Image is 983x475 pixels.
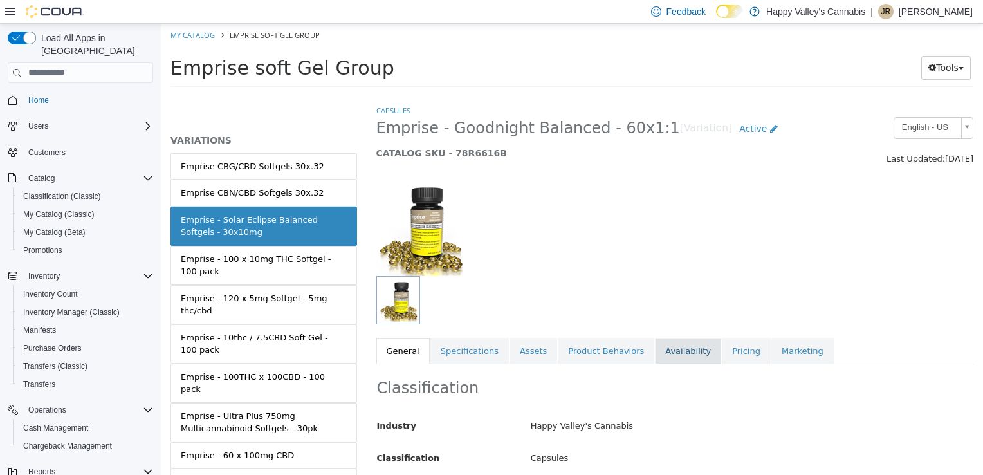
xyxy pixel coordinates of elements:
[10,111,196,122] h5: VARIATIONS
[18,207,100,222] a: My Catalog (Classic)
[23,171,60,186] button: Catalog
[13,303,158,321] button: Inventory Manager (Classic)
[216,156,302,252] img: 150
[13,339,158,357] button: Purchase Orders
[216,429,279,439] span: Classification
[10,6,54,16] a: My Catalog
[23,118,153,134] span: Users
[18,243,153,258] span: Promotions
[28,95,49,106] span: Home
[216,124,659,135] h5: CATALOG SKU - 78R6616B
[23,144,153,160] span: Customers
[716,18,717,19] span: Dark Mode
[13,285,158,303] button: Inventory Count
[23,268,65,284] button: Inventory
[13,437,158,455] button: Chargeback Management
[28,121,48,131] span: Users
[3,91,158,109] button: Home
[18,286,153,302] span: Inventory Count
[23,245,62,256] span: Promotions
[784,130,813,140] span: [DATE]
[23,423,88,433] span: Cash Management
[28,271,60,281] span: Inventory
[3,143,158,162] button: Customers
[270,314,348,341] a: Specifications
[349,314,396,341] a: Assets
[23,361,87,371] span: Transfers (Classic)
[3,401,158,419] button: Operations
[360,424,822,446] div: Capsules
[13,321,158,339] button: Manifests
[20,386,186,411] div: Emprise - Ultra Plus 750mg Multicannabinoid Softgels - 30pk
[23,93,54,108] a: Home
[494,314,560,341] a: Availability
[3,267,158,285] button: Inventory
[28,173,55,183] span: Catalog
[881,4,891,19] span: JR
[20,229,186,254] div: Emprise - 100 x 10mg THC Softgel - 100 pack
[18,359,153,374] span: Transfers (Classic)
[23,325,56,335] span: Manifests
[18,225,91,240] a: My Catalog (Beta)
[20,136,163,149] div: Emprise CBG/CBD Softgels 30x.32
[23,268,153,284] span: Inventory
[578,100,606,110] span: Active
[10,33,234,55] span: Emprise soft Gel Group
[18,322,153,338] span: Manifests
[23,209,95,219] span: My Catalog (Classic)
[23,307,120,317] span: Inventory Manager (Classic)
[13,419,158,437] button: Cash Management
[23,92,153,108] span: Home
[18,420,93,436] a: Cash Management
[13,357,158,375] button: Transfers (Classic)
[20,268,186,293] div: Emprise - 120 x 5mg Softgel - 5mg thc/cbd
[13,375,158,393] button: Transfers
[23,402,71,418] button: Operations
[13,205,158,223] button: My Catalog (Classic)
[13,241,158,259] button: Promotions
[766,4,865,19] p: Happy Valley's Cannabis
[18,359,93,374] a: Transfers (Classic)
[18,243,68,258] a: Promotions
[733,93,813,115] a: English - US
[716,5,743,18] input: Dark Mode
[20,163,163,176] div: Emprise CBN/CBD Softgels 30x.32
[397,314,493,341] a: Product Behaviors
[726,130,784,140] span: Last Updated:
[20,425,133,438] div: Emprise - 60 x 100mg CBD
[18,304,153,320] span: Inventory Manager (Classic)
[216,314,269,341] a: General
[18,225,153,240] span: My Catalog (Beta)
[18,286,83,302] a: Inventory Count
[216,355,813,375] h2: Classification
[561,314,610,341] a: Pricing
[899,4,973,19] p: [PERSON_NAME]
[18,420,153,436] span: Cash Management
[18,438,153,454] span: Chargeback Management
[23,441,112,451] span: Chargeback Management
[18,189,106,204] a: Classification (Classic)
[23,402,153,418] span: Operations
[216,397,256,407] span: Industry
[18,340,87,356] a: Purchase Orders
[870,4,873,19] p: |
[69,6,159,16] span: Emprise soft Gel Group
[519,100,571,110] small: [Variation]
[13,187,158,205] button: Classification (Classic)
[23,289,78,299] span: Inventory Count
[3,117,158,135] button: Users
[36,32,153,57] span: Load All Apps in [GEOGRAPHIC_DATA]
[20,308,186,333] div: Emprise - 10thc / 7.5CBD Soft Gel - 100 pack
[760,32,810,56] button: Tools
[18,207,153,222] span: My Catalog (Classic)
[18,438,117,454] a: Chargeback Management
[13,223,158,241] button: My Catalog (Beta)
[23,145,71,160] a: Customers
[666,5,706,18] span: Feedback
[18,189,153,204] span: Classification (Classic)
[18,377,60,392] a: Transfers
[20,347,186,372] div: Emprise - 100THC x 100CBD - 100 pack
[18,304,125,320] a: Inventory Manager (Classic)
[18,322,61,338] a: Manifests
[611,314,673,341] a: Marketing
